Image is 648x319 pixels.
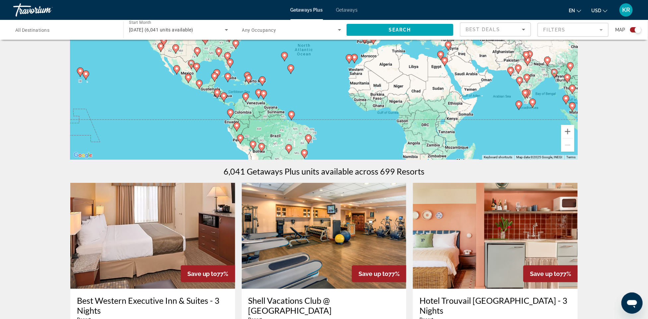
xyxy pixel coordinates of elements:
span: Map [615,25,625,34]
div: 77% [523,265,578,282]
a: Getaways Plus [291,7,323,13]
button: Search [347,24,453,36]
span: Save up to [187,270,217,277]
a: Travorium [13,1,80,19]
img: DT45I01X.jpg [413,183,578,289]
h1: 6,041 Getaways Plus units available across 699 Resorts [224,166,424,176]
span: USD [591,8,601,13]
button: Zoom out [561,138,574,152]
button: Change language [569,6,581,15]
button: Change currency [591,6,608,15]
div: 77% [181,265,235,282]
span: en [569,8,575,13]
a: Best Western Executive Inn & Suites - 3 Nights [77,295,228,315]
span: Save up to [530,270,560,277]
span: All Destinations [15,27,49,33]
span: Best Deals [466,27,500,32]
span: Map data ©2025 Google, INEGI [516,155,562,159]
iframe: Button to launch messaging window [621,292,643,314]
button: Filter [538,23,609,37]
a: Open this area in Google Maps (opens a new window) [72,151,94,160]
span: Save up to [358,270,388,277]
div: 77% [352,265,406,282]
span: Start Month [129,21,151,25]
span: Any Occupancy [242,27,276,33]
a: Shell Vacations Club @ [GEOGRAPHIC_DATA] [248,295,400,315]
button: Zoom in [561,125,574,138]
img: Google [72,151,94,160]
span: [DATE] (6,041 units available) [129,27,193,32]
mat-select: Sort by [466,26,525,33]
button: Keyboard shortcuts [484,155,512,160]
a: Getaways [336,7,358,13]
span: Search [389,27,411,32]
button: User Menu [617,3,635,17]
span: KR [622,7,630,13]
a: Terms (opens in new tab) [566,155,576,159]
img: 5446O01X.jpg [242,183,407,289]
a: Hotel Trouvail [GEOGRAPHIC_DATA] - 3 Nights [420,295,571,315]
img: RS52I01X.jpg [70,183,235,289]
